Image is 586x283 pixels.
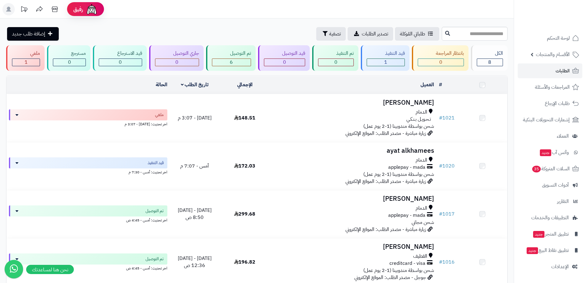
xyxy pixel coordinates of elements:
div: 1 [367,59,404,66]
span: تم التوصيل [146,208,164,214]
div: 0 [418,59,464,66]
a: العميل [421,81,434,88]
span: 0 [119,59,122,66]
span: 0 [283,59,286,66]
span: طلباتي المُوكلة [400,30,425,38]
span: 35 [532,166,541,172]
span: قيد التنفيذ [148,160,164,166]
span: رفيق [73,6,83,13]
a: إضافة طلب جديد [7,27,59,41]
span: الإعدادات [551,262,569,271]
a: ملغي 1 [5,45,46,71]
a: التقارير [518,194,582,209]
a: وآتس آبجديد [518,145,582,160]
div: 1 [12,59,40,66]
a: الكل8 [470,45,509,71]
span: 196.82 [234,258,255,266]
span: إضافة طلب جديد [12,30,45,38]
span: طلبات الإرجاع [545,99,570,108]
img: ai-face.png [86,3,98,15]
span: تصفية [329,30,341,38]
img: logo-2.png [544,17,580,30]
div: قيد الاسترجاع [99,50,142,57]
span: تطبيق نقاط البيع [526,246,569,255]
span: تـحـويـل بـنـكـي [406,116,431,123]
div: اخر تحديث: أمس - 4:45 ص [9,265,167,271]
span: الدمام [416,109,427,116]
h3: [PERSON_NAME] [272,195,434,202]
a: لوحة التحكم [518,31,582,46]
span: # [439,162,442,170]
span: تم التوصيل [146,256,164,262]
a: تحديثات المنصة [16,3,32,17]
span: 0 [334,59,337,66]
a: الطلبات [518,63,582,78]
a: طلبات الإرجاع [518,96,582,111]
span: [DATE] - 3:07 م [178,114,212,122]
span: [DATE] - [DATE] 12:36 ص [178,255,212,269]
span: العملاء [557,132,569,140]
a: تم التوصيل 6 [205,45,257,71]
span: 172.03 [234,162,255,170]
div: 6 [212,59,251,66]
span: القطيف [413,253,427,260]
div: ملغي [12,50,40,57]
a: السلات المتروكة35 [518,161,582,176]
span: وآتس آب [539,148,569,157]
span: 1 [384,59,387,66]
a: تطبيق نقاط البيعجديد [518,243,582,258]
span: [DATE] - [DATE] 8:50 ص [178,207,212,221]
div: 0 [53,59,86,66]
a: جاري التوصيل 0 [148,45,205,71]
span: 148.51 [234,114,255,122]
a: مسترجع 0 [46,45,92,71]
a: #1020 [439,162,455,170]
a: العملاء [518,129,582,144]
span: شحن بواسطة مندوبينا (1-2 يوم عمل) [363,267,434,274]
span: 0 [68,59,71,66]
span: 299.68 [234,210,255,218]
span: شحن بواسطة مندوبينا (1-2 يوم عمل) [363,171,434,178]
span: زيارة مباشرة - مصدر الطلب: الموقع الإلكتروني [345,178,426,185]
a: قيد التوصيل 0 [257,45,311,71]
div: اخر تحديث: أمس - 7:30 م [9,168,167,175]
span: شحن مجاني [412,219,434,226]
span: جديد [533,231,544,238]
a: الحالة [156,81,167,88]
span: السلات المتروكة [532,164,570,173]
div: الكل [477,50,503,57]
a: قيد الاسترجاع 0 [92,45,148,71]
span: زيارة مباشرة - مصدر الطلب: الموقع الإلكتروني [345,130,426,137]
span: إشعارات التحويلات البنكية [523,115,570,124]
span: 0 [439,59,442,66]
span: المراجعات والأسئلة [535,83,570,91]
h3: ayat alkhamees [272,147,434,154]
div: 0 [99,59,142,66]
a: الإجمالي [237,81,253,88]
span: 6 [230,59,233,66]
div: قيد التوصيل [264,50,305,57]
a: المراجعات والأسئلة [518,80,582,95]
span: الطلبات [556,67,570,75]
div: 0 [155,59,199,66]
span: لوحة التحكم [547,34,570,42]
span: # [439,258,442,266]
div: مسترجع [53,50,86,57]
span: الدمام [416,157,427,164]
a: تم التنفيذ 0 [311,45,360,71]
a: التطبيقات والخدمات [518,210,582,225]
a: تصدير الطلبات [348,27,393,41]
button: تصفية [316,27,346,41]
div: تم التنفيذ [318,50,354,57]
span: شحن بواسطة مندوبينا (1-2 يوم عمل) [363,123,434,130]
span: applepay - mada [388,212,425,219]
a: #1017 [439,210,455,218]
a: طلباتي المُوكلة [395,27,439,41]
a: # [439,81,442,88]
span: زيارة مباشرة - مصدر الطلب: الموقع الإلكتروني [345,226,426,233]
a: أدوات التسويق [518,178,582,192]
span: التقارير [557,197,569,206]
span: الأقسام والمنتجات [536,50,570,59]
span: 0 [175,59,178,66]
span: جوجل - مصدر الطلب: الموقع الإلكتروني [354,274,426,281]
